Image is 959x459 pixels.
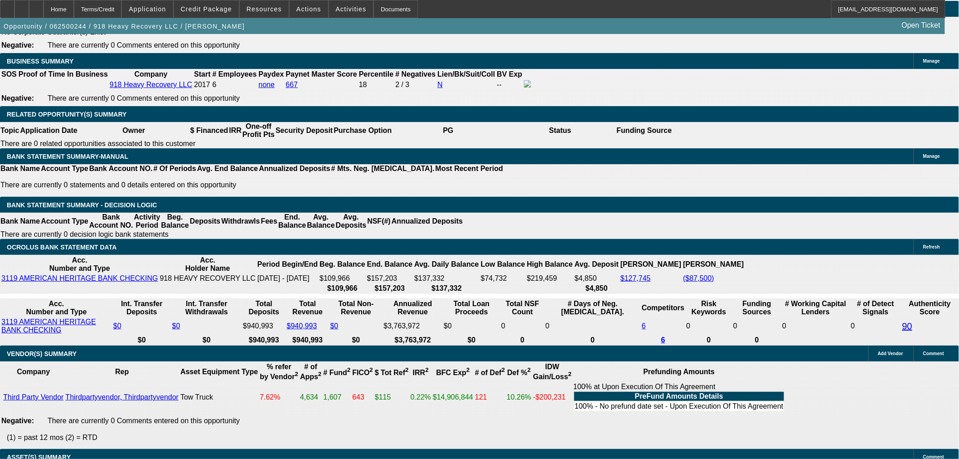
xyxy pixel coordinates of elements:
[574,274,619,283] td: $4,850
[7,111,126,118] span: RELATED OPPORTUNITY(S) SUMMARY
[48,41,240,49] span: There are currently 0 Comments entered on this opportunity
[782,299,849,317] th: # Working Capital Lenders
[436,369,470,376] b: BFC Exp
[7,350,77,357] span: VENDOR(S) SUMMARY
[616,122,673,139] th: Funding Source
[898,18,944,33] a: Open Ticket
[502,367,505,374] sup: 2
[172,322,180,330] a: $0
[197,164,259,173] th: Avg. End Balance
[497,70,522,78] b: BV Exp
[257,256,318,273] th: Period Begin/End
[878,351,903,356] span: Add Vendor
[501,299,544,317] th: Sum of the Total NSF Count and Total Overdraft Fee Count from Ocrolus
[329,0,373,18] button: Activities
[3,393,63,401] a: Third Party Vendor
[213,81,217,88] span: 6
[115,368,129,376] b: Rep
[260,363,298,381] b: % refer by Vendor
[383,336,443,345] th: $3,763,972
[174,0,239,18] button: Credit Package
[78,122,190,139] th: Owner
[110,81,192,88] a: 918 Heavy Recovery LLC
[1,94,34,102] b: Negative:
[335,213,367,230] th: Avg. Deposits
[323,382,351,412] td: 1,607
[275,122,333,139] th: Security Deposit
[524,80,531,88] img: facebook-icon.png
[573,383,785,412] div: 100% at Upon Execution Of This Agreement
[278,213,306,230] th: End. Balance
[392,122,504,139] th: PG
[1,41,34,49] b: Negative:
[642,322,646,330] a: 6
[496,80,523,90] td: --
[661,336,665,344] a: 6
[507,369,531,376] b: Def %
[1,274,158,282] a: 3119 AMERICAN HERITAGE BANK CHECKING
[443,317,500,335] td: $0
[228,122,242,139] th: IRR
[1,318,96,334] a: 3119 AMERICAN HERITAGE BANK CHECKING
[395,70,436,78] b: # Negatives
[319,284,365,293] th: $109,966
[89,164,153,173] th: Bank Account NO.
[40,164,89,173] th: Account Type
[352,369,373,376] b: FICO
[134,213,161,230] th: Activity Period
[545,317,641,335] td: 0
[620,274,651,282] a: $127,745
[1,256,159,273] th: Acc. Number and Type
[568,371,572,378] sup: 2
[475,369,505,376] b: # of Def
[533,363,572,381] b: IDW Gain/Loss
[782,322,786,330] span: 0
[851,299,901,317] th: # of Detect Signals
[383,299,443,317] th: Annualized Revenue
[4,23,245,30] span: Opportunity / 062500244 / 918 Heavy Recovery LLC / [PERSON_NAME]
[1,70,17,79] th: SOS
[240,0,289,18] button: Resources
[501,336,544,345] th: 0
[902,321,912,331] a: 90
[242,299,286,317] th: Total Deposits
[528,367,531,374] sup: 2
[113,336,171,345] th: $0
[295,371,298,378] sup: 2
[413,369,429,376] b: IRR
[287,322,317,330] a: $940,993
[300,382,322,412] td: 4,634
[213,70,257,78] b: # Employees
[194,80,211,90] td: 2017
[466,367,470,374] sup: 2
[181,5,232,13] span: Credit Package
[1,299,112,317] th: Acc. Number and Type
[686,299,732,317] th: Risk Keywords
[296,5,321,13] span: Actions
[247,5,282,13] span: Resources
[290,0,328,18] button: Actions
[501,317,544,335] td: 0
[414,284,479,293] th: $137,332
[574,402,784,411] td: 100% - No prefund date set - Upon Execution Of This Agreement
[414,256,479,273] th: Avg. Daily Balance
[172,299,242,317] th: Int. Transfer Withdrawals
[347,367,350,374] sup: 2
[48,94,240,102] span: There are currently 0 Comments entered on this opportunity
[851,317,901,335] td: 0
[683,274,714,282] a: ($87,500)
[733,299,781,317] th: Funding Sources
[40,213,89,230] th: Account Type
[0,181,503,189] p: There are currently 0 statements and 0 details entered on this opportunity
[242,122,275,139] th: One-off Profit Pts
[437,81,443,88] a: N
[923,154,940,159] span: Manage
[641,299,685,317] th: Competitors
[644,368,715,376] b: Prefunding Amounts
[414,274,479,283] td: $137,332
[480,256,526,273] th: Low Balance
[7,244,116,251] span: OCROLUS BANK STATEMENT DATA
[113,322,121,330] a: $0
[189,213,221,230] th: Deposits
[286,70,357,78] b: Paynet Master Score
